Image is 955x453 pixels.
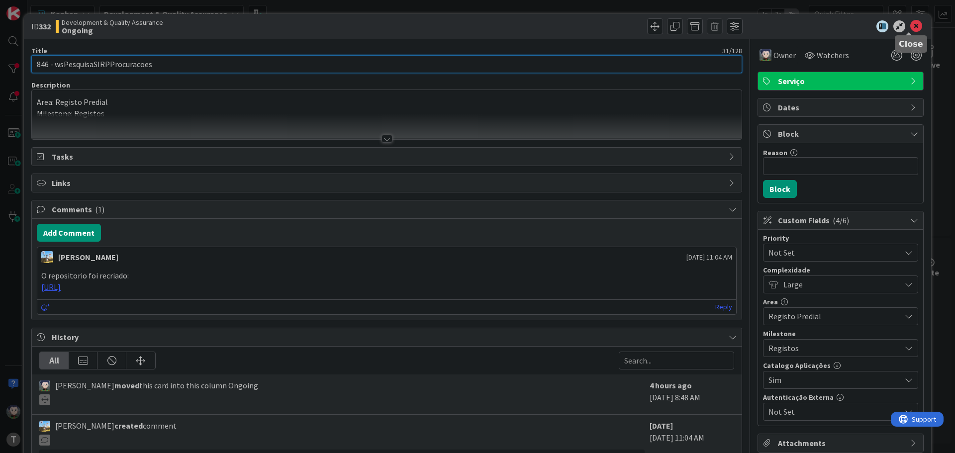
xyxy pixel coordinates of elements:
[773,49,796,61] span: Owner
[783,277,896,291] span: Large
[686,252,732,263] span: [DATE] 11:04 AM
[37,96,737,108] p: Area: Registo Predial
[41,251,53,263] img: DG
[650,379,734,409] div: [DATE] 8:48 AM
[833,215,849,225] span: ( 4/6 )
[39,421,50,432] img: DG
[31,20,51,32] span: ID
[778,101,905,113] span: Dates
[52,331,724,343] span: History
[37,108,737,119] p: Milestone: Registos
[650,380,692,390] b: 4 hours ago
[31,46,47,55] label: Title
[39,380,50,391] img: LS
[37,224,101,242] button: Add Comment
[41,282,61,292] a: [URL]
[778,128,905,140] span: Block
[763,298,918,305] div: Area
[763,180,797,198] button: Block
[31,81,70,90] span: Description
[650,421,673,431] b: [DATE]
[40,352,69,369] div: All
[41,270,732,281] p: O repositorio foi recriado:
[52,203,724,215] span: Comments
[763,330,918,337] div: Milestone
[763,362,918,369] div: Catalogo Aplicações
[52,151,724,163] span: Tasks
[760,49,771,61] img: LS
[58,251,118,263] div: [PERSON_NAME]
[55,379,258,405] span: [PERSON_NAME] this card into this column Ongoing
[768,246,896,260] span: Not Set
[763,235,918,242] div: Priority
[899,39,923,49] h5: Close
[62,26,163,34] b: Ongoing
[768,373,896,387] span: Sim
[50,46,742,55] div: 31 / 128
[114,380,139,390] b: moved
[39,21,51,31] b: 332
[817,49,849,61] span: Watchers
[768,341,896,355] span: Registos
[55,420,177,446] span: [PERSON_NAME] comment
[778,214,905,226] span: Custom Fields
[62,18,163,26] span: Development & Quality Assurance
[52,177,724,189] span: Links
[95,204,104,214] span: ( 1 )
[778,437,905,449] span: Attachments
[768,405,896,419] span: Not Set
[778,75,905,87] span: Serviço
[763,394,918,401] div: Autenticação Externa
[763,267,918,273] div: Complexidade
[21,1,45,13] span: Support
[763,148,787,157] label: Reason
[715,301,732,313] a: Reply
[768,309,896,323] span: Registo Predial
[114,421,143,431] b: created
[31,55,742,73] input: type card name here...
[619,352,734,369] input: Search...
